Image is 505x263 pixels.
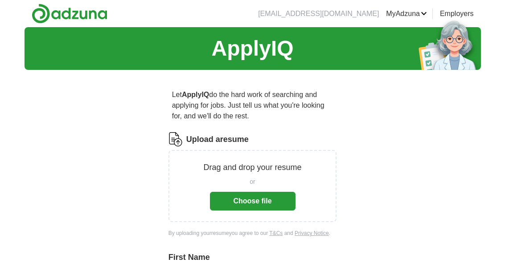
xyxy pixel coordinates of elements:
[440,8,474,19] a: Employers
[186,134,249,146] label: Upload a resume
[168,229,337,237] div: By uploading your resume you agree to our and .
[250,177,255,186] span: or
[258,8,379,19] li: [EMAIL_ADDRESS][DOMAIN_NAME]
[168,86,337,125] p: Let do the hard work of searching and applying for jobs. Just tell us what you're looking for, an...
[269,230,283,236] a: T&Cs
[32,4,107,24] img: Adzuna logo
[386,8,427,19] a: MyAdzuna
[168,132,183,146] img: CV Icon
[211,32,293,65] h1: ApplyIQ
[182,91,209,98] strong: ApplyIQ
[203,162,301,174] p: Drag and drop your resume
[210,192,296,210] button: Choose file
[295,230,329,236] a: Privacy Notice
